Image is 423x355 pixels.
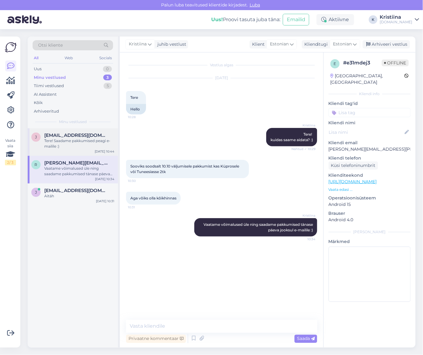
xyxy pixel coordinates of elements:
p: Klienditeekond [329,172,411,179]
div: Vestlus algas [126,62,317,68]
span: e [334,61,336,66]
div: Kõik [34,100,43,106]
div: K [369,15,378,24]
div: Aitäh [44,193,114,199]
span: Sooviks soodsalt 10.10 väljumisele pakkumist kas Küprosele või Tuneesiasse 2tk [130,164,240,174]
div: Uus [34,66,42,72]
span: Tere [130,95,138,100]
span: j [35,135,37,139]
span: Estonian [333,41,352,48]
span: Saada [297,336,315,341]
p: Android 15 [329,201,411,208]
p: Kliendi tag'id [329,100,411,107]
div: [DATE] [126,75,317,81]
div: [DATE] 10:34 [95,177,114,181]
div: Klient [250,41,265,48]
span: Aga võiks olla kõikhinnas [130,196,176,200]
div: Arhiveeri vestlus [363,40,410,48]
div: Küsi telefoninumbrit [329,161,378,170]
div: 2 / 3 [5,160,16,165]
a: Kristiina[DOMAIN_NAME] [380,15,419,25]
span: Kristiina [292,123,315,128]
span: Otsi kliente [38,42,63,48]
span: Estonian [270,41,289,48]
p: [PERSON_NAME][EMAIL_ADDRESS][PERSON_NAME][DOMAIN_NAME] [329,146,411,152]
span: Vaatame võimalused üle ning saadame pakkumised tänase päeva jooksul e-mailile :) [204,222,314,232]
p: Android 4.0 [329,217,411,223]
span: r [35,162,38,167]
div: [GEOGRAPHIC_DATA], [GEOGRAPHIC_DATA] [330,73,405,86]
div: [DATE] 10:44 [95,149,114,154]
span: 10:28 [128,115,151,119]
a: [URL][DOMAIN_NAME] [329,179,377,184]
b: Uus! [211,17,223,22]
div: Tere! Saadame pakkumised peagi e-mailile :) [44,138,114,149]
div: Minu vestlused [34,75,66,81]
span: Kristiina [292,213,315,218]
p: Kliendi telefon [329,155,411,161]
p: Vaata edasi ... [329,187,411,192]
div: Vaata siia [5,138,16,165]
div: All [33,54,40,62]
div: Arhiveeritud [34,108,59,114]
div: Klienditugi [302,41,328,48]
span: 10:30 [128,179,151,183]
img: Askly Logo [5,41,17,53]
div: Vaatame võimalused üle ning saadame pakkumised tänase päeva jooksul e-mailile :) [44,166,114,177]
span: Minu vestlused [59,119,87,125]
div: Aktiivne [317,14,354,25]
button: Emailid [283,14,309,25]
div: [DATE] 10:31 [96,199,114,203]
span: 10:34 [292,237,315,241]
div: Tiimi vestlused [34,83,64,89]
p: Brauser [329,210,411,217]
div: Kliendi info [329,91,411,97]
div: juhib vestlust [155,41,186,48]
span: Nähtud ✓ 10:29 [291,147,315,151]
div: AI Assistent [34,91,57,98]
div: 0 [103,66,112,72]
div: 3 [103,75,112,81]
div: Socials [98,54,113,62]
p: Kliendi email [329,140,411,146]
div: Kristiina [380,15,413,20]
div: Web [64,54,74,62]
span: Kristiina [129,41,147,48]
span: Luba [248,2,262,8]
div: 5 [104,83,112,89]
div: [PERSON_NAME] [329,229,411,235]
span: rutt.daub@gmail.com [44,160,108,166]
span: juutsalu@gmail.com [44,188,108,193]
span: Offline [382,60,409,66]
span: 10:31 [128,205,151,210]
p: Märkmed [329,238,411,245]
input: Lisa nimi [329,129,404,136]
div: Privaatne kommentaar [126,335,186,343]
div: # e31mdej3 [343,59,382,67]
p: Operatsioonisüsteem [329,195,411,201]
div: Hello [126,104,146,114]
span: j [35,190,37,195]
input: Lisa tag [329,108,411,117]
div: [DOMAIN_NAME] [380,20,413,25]
p: Kliendi nimi [329,120,411,126]
div: Proovi tasuta juba täna: [211,16,280,23]
span: jaanika1993@hotmail.com [44,133,108,138]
